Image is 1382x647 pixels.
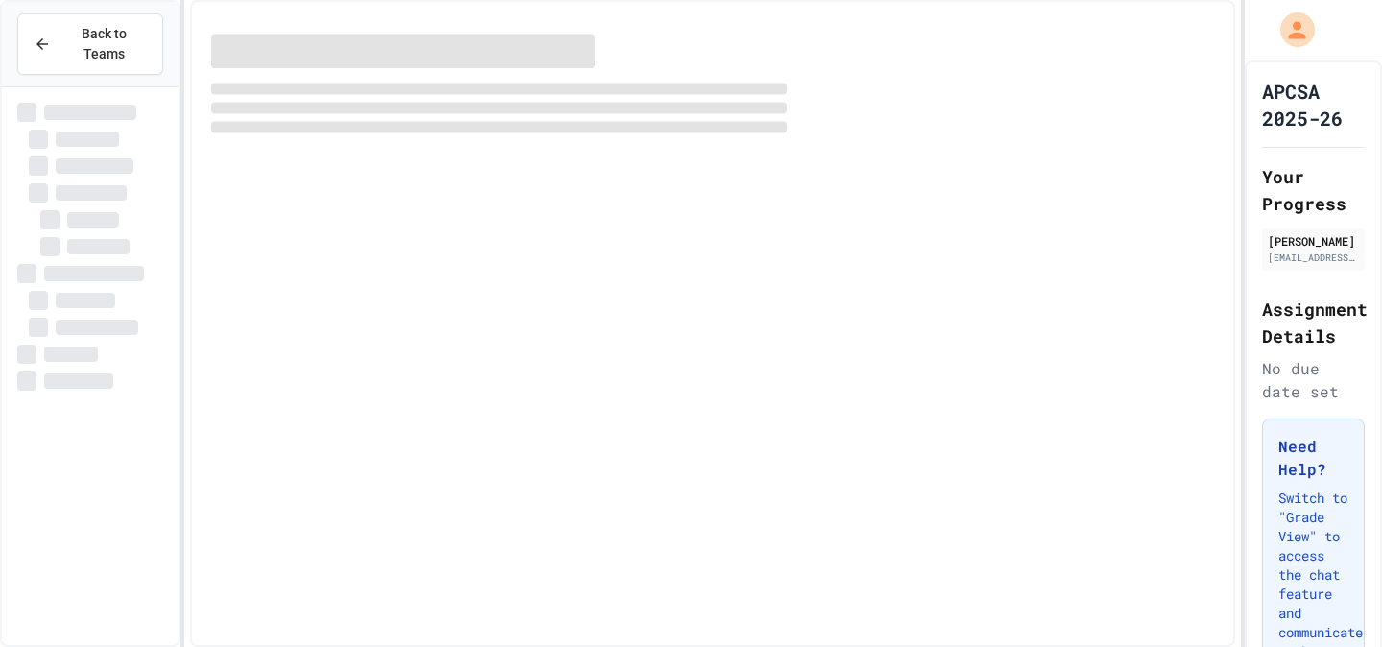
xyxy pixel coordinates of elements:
[1278,435,1348,481] h3: Need Help?
[1262,78,1365,132] h1: APCSA 2025-26
[1262,357,1365,403] div: No due date set
[1268,251,1359,265] div: [EMAIL_ADDRESS][DOMAIN_NAME]
[62,24,147,64] span: Back to Teams
[1262,296,1365,349] h2: Assignment Details
[17,13,163,75] button: Back to Teams
[1262,163,1365,217] h2: Your Progress
[1260,8,1320,52] div: My Account
[1268,232,1359,250] div: [PERSON_NAME]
